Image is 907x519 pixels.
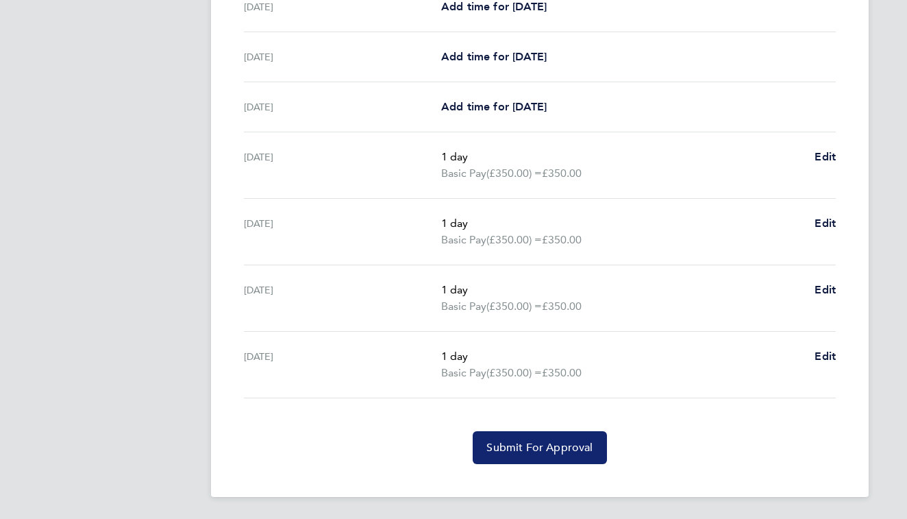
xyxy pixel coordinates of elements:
span: Basic Pay [441,298,486,315]
div: [DATE] [244,49,441,65]
span: (£350.00) = [486,233,542,246]
div: [DATE] [244,215,441,248]
p: 1 day [441,149,804,165]
span: Edit [815,217,836,230]
span: (£350.00) = [486,366,542,379]
div: [DATE] [244,99,441,115]
span: Edit [815,150,836,163]
span: £350.00 [542,167,582,180]
p: 1 day [441,282,804,298]
span: £350.00 [542,233,582,246]
span: Edit [815,350,836,363]
span: Basic Pay [441,232,486,248]
a: Edit [815,215,836,232]
span: (£350.00) = [486,167,542,180]
span: Add time for [DATE] [441,50,547,63]
div: [DATE] [244,149,441,182]
span: Submit For Approval [486,441,593,455]
span: Basic Pay [441,165,486,182]
a: Edit [815,149,836,165]
span: Basic Pay [441,365,486,381]
a: Edit [815,348,836,365]
span: Edit [815,283,836,296]
p: 1 day [441,215,804,232]
div: [DATE] [244,348,441,381]
a: Edit [815,282,836,298]
a: Add time for [DATE] [441,49,547,65]
span: (£350.00) = [486,300,542,313]
p: 1 day [441,348,804,365]
span: £350.00 [542,300,582,313]
div: [DATE] [244,282,441,315]
span: £350.00 [542,366,582,379]
span: Add time for [DATE] [441,100,547,113]
a: Add time for [DATE] [441,99,547,115]
button: Submit For Approval [473,431,606,464]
